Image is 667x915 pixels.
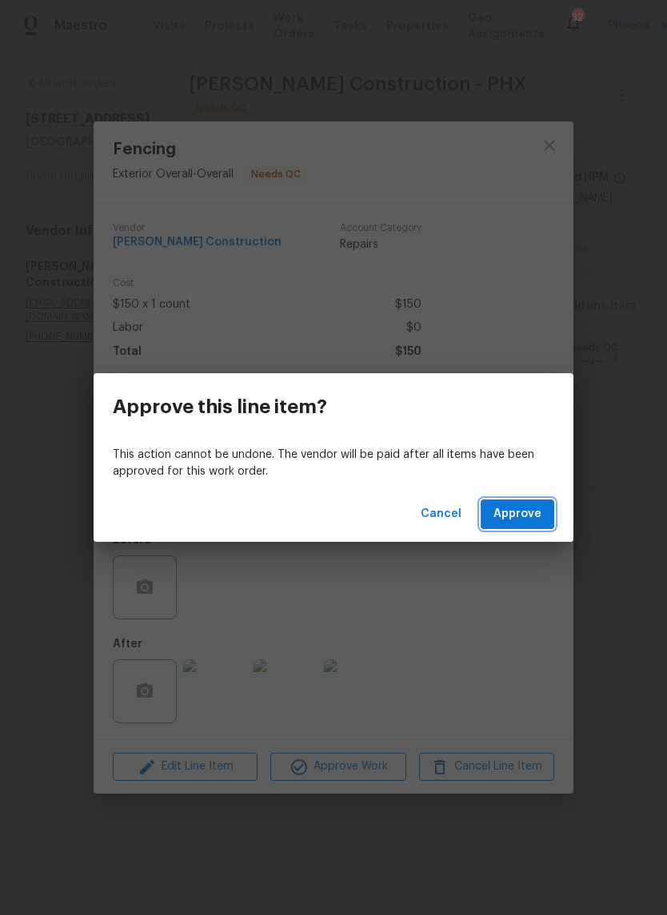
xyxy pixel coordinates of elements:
[113,447,554,480] p: This action cannot be undone. The vendor will be paid after all items have been approved for this...
[493,504,541,524] span: Approve
[421,504,461,524] span: Cancel
[414,499,468,529] button: Cancel
[113,396,327,418] h3: Approve this line item?
[481,499,554,529] button: Approve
